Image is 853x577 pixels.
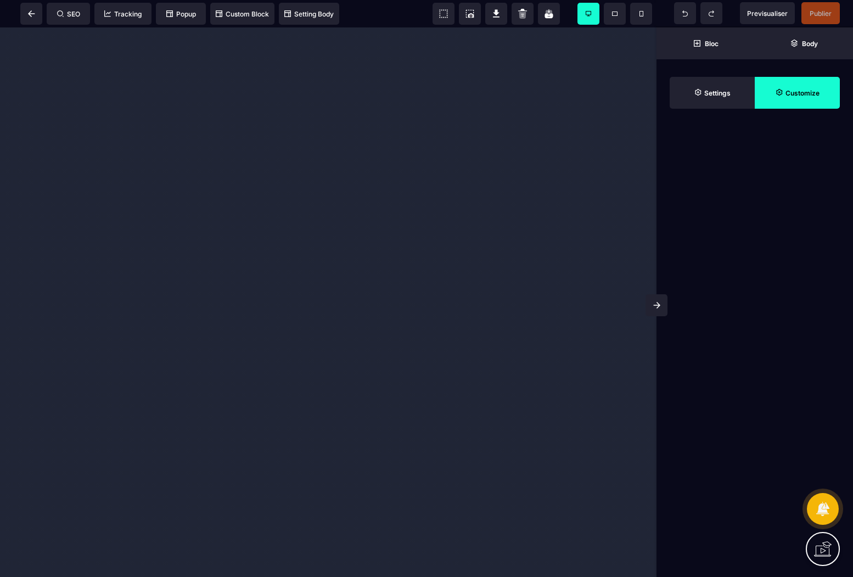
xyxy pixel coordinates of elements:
span: Screenshot [459,3,481,25]
span: Open Blocks [656,27,755,59]
span: Open Layer Manager [755,27,853,59]
strong: Customize [785,89,820,97]
span: SEO [57,10,80,18]
span: Setting Body [284,10,334,18]
span: Tracking [104,10,142,18]
span: Custom Block [216,10,269,18]
strong: Bloc [705,40,719,48]
span: Settings [670,77,755,109]
strong: Settings [704,89,731,97]
span: Popup [166,10,196,18]
span: Preview [740,2,795,24]
span: Previsualiser [747,9,788,18]
span: Open Style Manager [755,77,840,109]
span: View components [433,3,454,25]
strong: Body [802,40,818,48]
span: Publier [810,9,832,18]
